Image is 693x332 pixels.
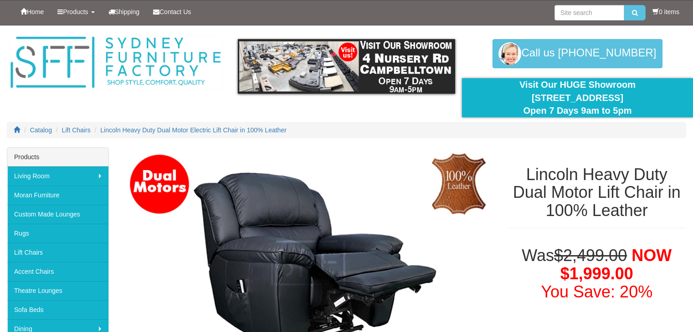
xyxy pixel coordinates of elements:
[7,300,108,319] a: Sofa Beds
[7,35,224,91] img: Sydney Furniture Factory
[508,166,687,220] h1: Lincoln Heavy Duty Dual Motor Lift Chair in 100% Leather
[100,126,287,134] a: Lincoln Heavy Duty Dual Motor Electric Lift Chair in 100% Leather
[7,262,108,281] a: Accent Chairs
[7,281,108,300] a: Theatre Lounges
[146,0,198,23] a: Contact Us
[469,78,686,117] div: Visit Our HUGE Showroom [STREET_ADDRESS] Open 7 Days 9am to 5pm
[7,148,108,166] div: Products
[14,0,51,23] a: Home
[7,186,108,205] a: Moran Furniture
[63,8,88,15] span: Products
[541,282,652,301] font: You Save: 20%
[652,7,679,16] li: 0 items
[554,5,624,20] input: Site search
[115,8,140,15] span: Shipping
[7,243,108,262] a: Lift Chairs
[7,166,108,186] a: Living Room
[159,8,191,15] span: Contact Us
[102,0,147,23] a: Shipping
[508,246,687,301] h1: Was
[238,39,455,94] img: showroom.gif
[30,126,52,134] a: Catalog
[7,224,108,243] a: Rugs
[7,205,108,224] a: Custom Made Lounges
[27,8,44,15] span: Home
[560,246,672,283] span: NOW $1,999.00
[554,246,627,265] del: $2,499.00
[51,0,101,23] a: Products
[62,126,91,134] a: Lift Chairs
